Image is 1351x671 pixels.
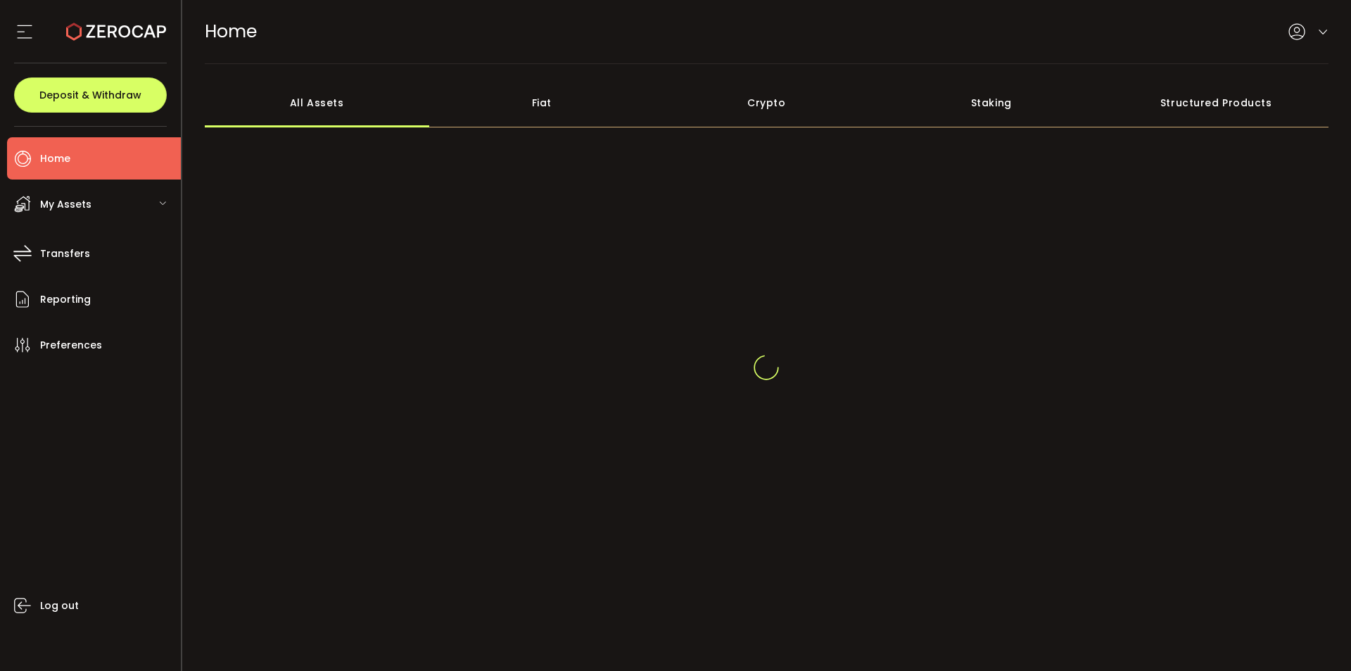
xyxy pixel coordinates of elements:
span: Deposit & Withdraw [39,90,141,100]
button: Deposit & Withdraw [14,77,167,113]
div: Staking [879,78,1104,127]
div: All Assets [205,78,430,127]
span: Reporting [40,289,91,310]
span: Home [40,149,70,169]
span: Transfers [40,244,90,264]
span: Log out [40,596,79,616]
div: Structured Products [1104,78,1329,127]
span: My Assets [40,194,91,215]
div: Crypto [654,78,880,127]
div: Fiat [429,78,654,127]
span: Preferences [40,335,102,356]
span: Home [205,19,257,44]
